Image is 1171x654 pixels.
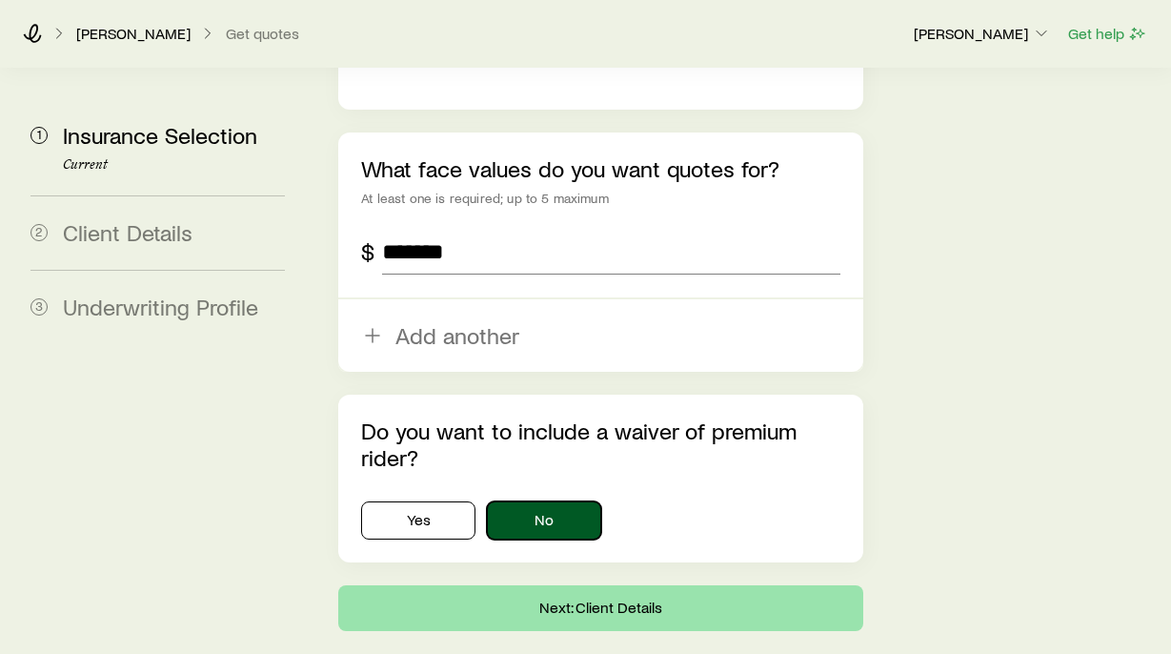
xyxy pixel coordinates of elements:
span: 2 [30,224,48,241]
span: 3 [30,298,48,316]
button: Get help [1067,23,1148,45]
span: Client Details [63,218,192,246]
button: Next: Client Details [338,585,862,631]
button: No [487,501,601,540]
button: [PERSON_NAME] [913,23,1052,46]
span: 1 [30,127,48,144]
p: [PERSON_NAME] [76,24,191,43]
button: Add another [338,299,862,372]
span: Insurance Selection [63,121,257,149]
span: Underwriting Profile [63,293,258,320]
label: What face values do you want quotes for? [361,154,779,182]
p: Do you want to include a waiver of premium rider? [361,418,839,471]
p: [PERSON_NAME] [914,24,1051,43]
div: At least one is required; up to 5 maximum [361,191,839,206]
button: Yes [361,501,475,540]
button: Get quotes [225,25,300,43]
p: Current [63,157,285,173]
div: $ [361,238,374,265]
